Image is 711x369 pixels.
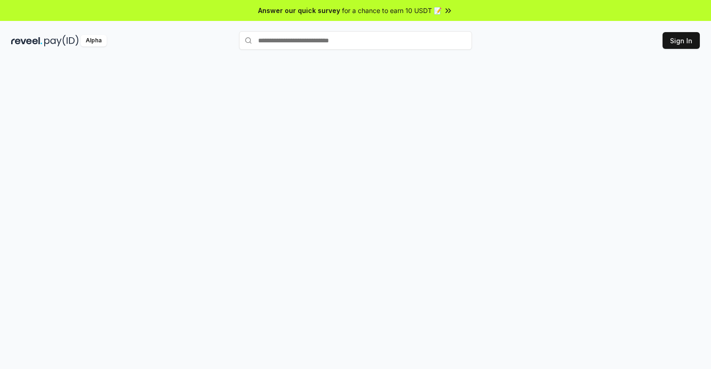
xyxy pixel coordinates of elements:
[44,35,79,47] img: pay_id
[663,32,700,49] button: Sign In
[11,35,42,47] img: reveel_dark
[258,6,340,15] span: Answer our quick survey
[81,35,107,47] div: Alpha
[342,6,442,15] span: for a chance to earn 10 USDT 📝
